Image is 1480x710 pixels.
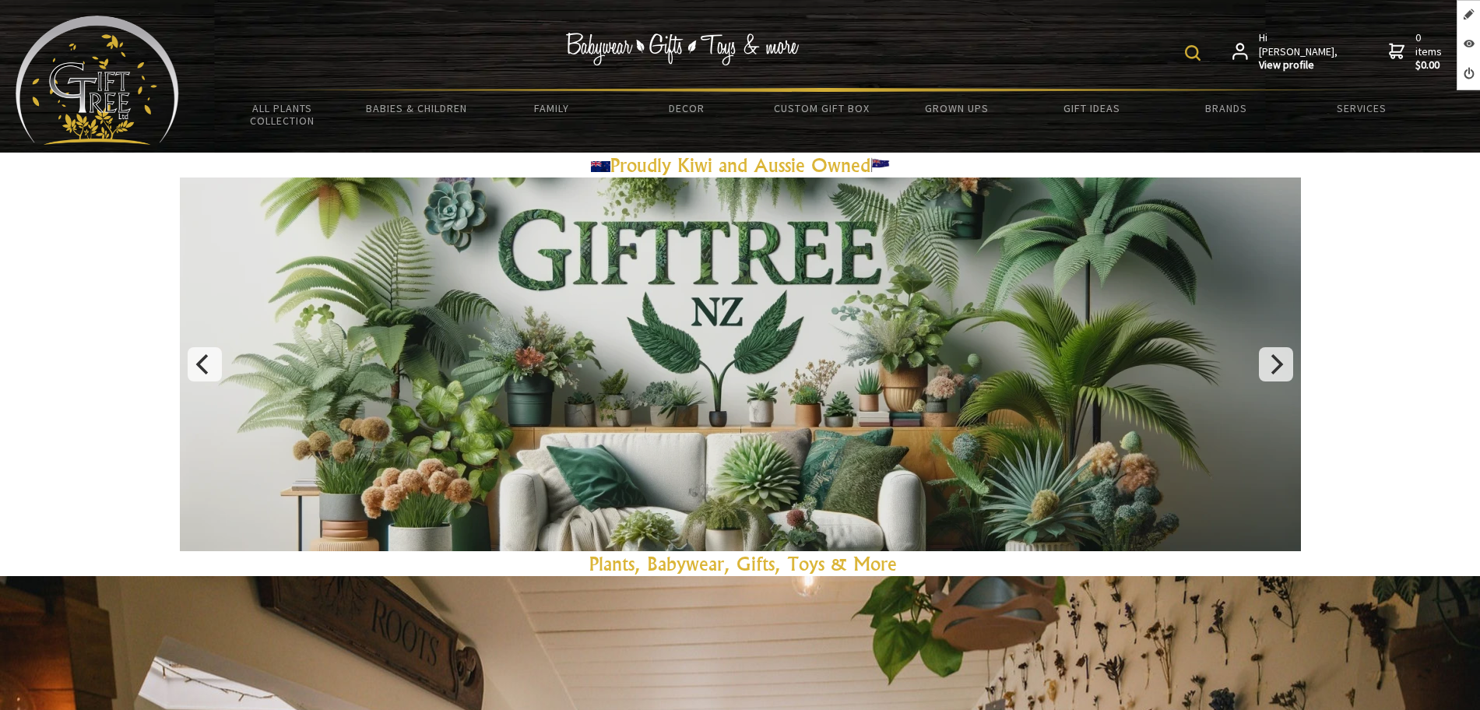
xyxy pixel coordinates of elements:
a: Brands [1159,92,1294,125]
img: Babyware - Gifts - Toys and more... [16,16,179,145]
span: 0 items [1415,30,1445,72]
a: Babies & Children [350,92,484,125]
img: Babywear - Gifts - Toys & more [565,33,799,65]
a: Grown Ups [889,92,1024,125]
img: product search [1185,45,1201,61]
button: Previous [188,347,222,381]
strong: $0.00 [1415,58,1445,72]
a: 0 items$0.00 [1389,31,1445,72]
a: Plants, Babywear, Gifts, Toys & Mor [589,552,888,575]
a: Services [1294,92,1429,125]
a: Decor [619,92,754,125]
a: Custom Gift Box [754,92,889,125]
a: Hi [PERSON_NAME],View profile [1232,31,1339,72]
span: Hi [PERSON_NAME], [1259,31,1339,72]
a: All Plants Collection [215,92,350,137]
button: Next [1259,347,1293,381]
strong: View profile [1259,58,1339,72]
a: Proudly Kiwi and Aussie Owned [591,153,890,177]
a: Gift Ideas [1024,92,1158,125]
a: Family [484,92,619,125]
